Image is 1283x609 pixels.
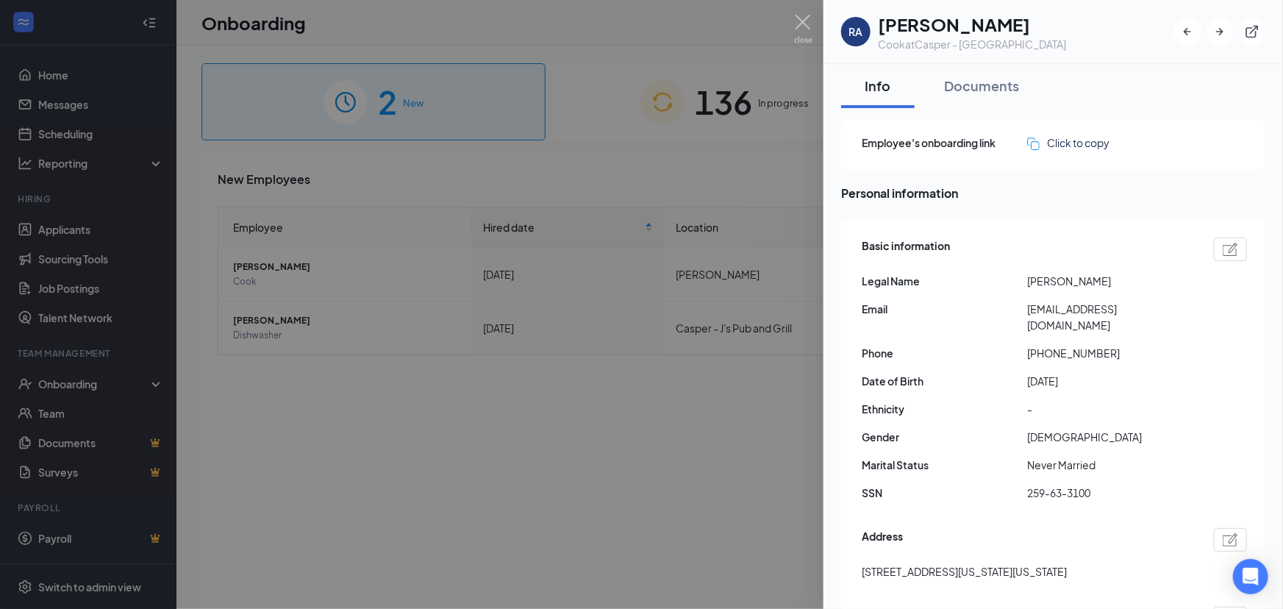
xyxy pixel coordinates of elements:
[862,401,1027,417] span: Ethnicity
[1174,18,1201,45] button: ArrowLeftNew
[878,37,1066,51] div: Cook at Casper - [GEOGRAPHIC_DATA]
[1027,301,1193,333] span: [EMAIL_ADDRESS][DOMAIN_NAME]
[841,184,1265,202] span: Personal information
[1027,138,1040,150] img: click-to-copy.71757273a98fde459dfc.svg
[862,238,950,261] span: Basic information
[1233,559,1268,594] div: Open Intercom Messenger
[862,273,1027,289] span: Legal Name
[862,429,1027,445] span: Gender
[1027,135,1109,151] button: Click to copy
[862,563,1067,580] span: [STREET_ADDRESS][US_STATE][US_STATE]
[849,24,863,39] div: RA
[856,76,900,95] div: Info
[1027,345,1193,361] span: [PHONE_NUMBER]
[862,301,1027,317] span: Email
[1027,401,1193,417] span: -
[878,12,1066,37] h1: [PERSON_NAME]
[1027,273,1193,289] span: [PERSON_NAME]
[1027,485,1193,501] span: 259-63-3100
[862,528,903,552] span: Address
[862,485,1027,501] span: SSN
[1180,24,1195,39] svg: ArrowLeftNew
[944,76,1019,95] div: Documents
[862,135,1027,151] span: Employee's onboarding link
[862,373,1027,389] span: Date of Birth
[1245,24,1259,39] svg: ExternalLink
[1027,429,1193,445] span: [DEMOGRAPHIC_DATA]
[862,457,1027,473] span: Marital Status
[1027,457,1193,473] span: Never Married
[862,345,1027,361] span: Phone
[1207,18,1233,45] button: ArrowRight
[1212,24,1227,39] svg: ArrowRight
[1027,373,1193,389] span: [DATE]
[1239,18,1265,45] button: ExternalLink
